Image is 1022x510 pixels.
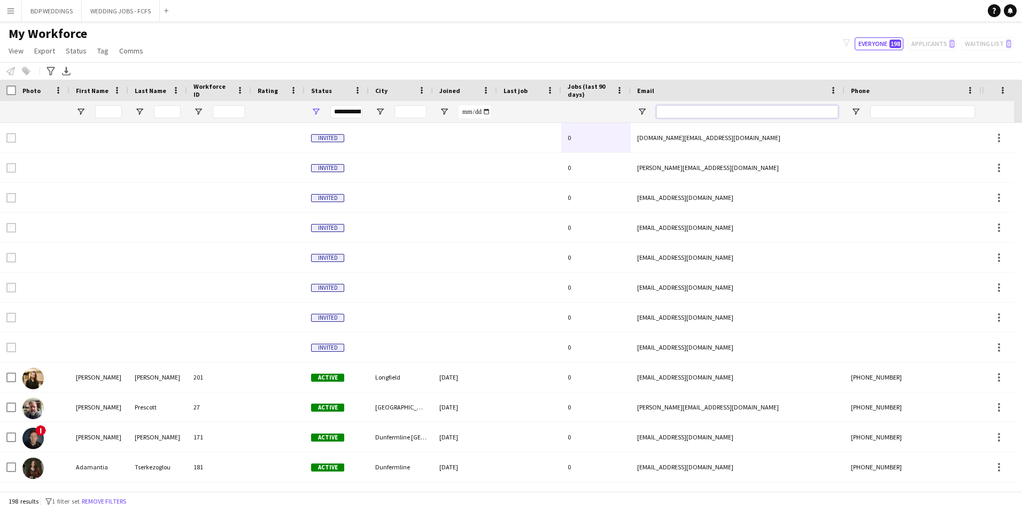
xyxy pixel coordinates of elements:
span: Tag [97,46,109,56]
div: 0 [561,243,631,272]
span: 1 filter set [52,497,80,505]
input: Workforce ID Filter Input [213,105,245,118]
div: Tserkezoglou [128,452,187,482]
span: Invited [311,134,344,142]
div: 0 [561,153,631,182]
button: BDP WEDDINGS [22,1,82,21]
a: Status [61,44,91,58]
img: Adam Stanley [22,428,44,449]
div: [PERSON_NAME][EMAIL_ADDRESS][DOMAIN_NAME] [631,153,845,182]
div: Adamantia [69,452,128,482]
a: Tag [93,44,113,58]
span: ! [35,425,46,436]
div: 201 [187,362,251,392]
span: Invited [311,224,344,232]
div: [EMAIL_ADDRESS][DOMAIN_NAME] [631,303,845,332]
span: My Workforce [9,26,87,42]
span: Status [66,46,87,56]
input: Joined Filter Input [459,105,491,118]
span: Email [637,87,654,95]
span: Invited [311,314,344,322]
div: 0 [561,422,631,452]
button: Open Filter Menu [375,107,385,117]
img: Adam Harvey [22,368,44,389]
div: [PERSON_NAME] [69,392,128,422]
div: 0 [561,303,631,332]
button: Open Filter Menu [193,107,203,117]
div: 0 [561,362,631,392]
button: Open Filter Menu [851,107,861,117]
div: [DATE] [433,392,497,422]
span: Active [311,374,344,382]
span: Last Name [135,87,166,95]
input: City Filter Input [394,105,427,118]
input: Row Selection is disabled for this row (unchecked) [6,193,16,203]
span: Photo [22,87,41,95]
div: [EMAIL_ADDRESS][DOMAIN_NAME] [631,422,845,452]
div: [EMAIL_ADDRESS][DOMAIN_NAME] [631,452,845,482]
div: [PERSON_NAME] [128,362,187,392]
input: Row Selection is disabled for this row (unchecked) [6,223,16,233]
div: [EMAIL_ADDRESS][DOMAIN_NAME] [631,183,845,212]
app-action-btn: Export XLSX [60,65,73,78]
div: [DOMAIN_NAME][EMAIL_ADDRESS][DOMAIN_NAME] [631,123,845,152]
img: Adamantia Tserkezoglou [22,458,44,479]
input: Row Selection is disabled for this row (unchecked) [6,253,16,262]
input: Row Selection is disabled for this row (unchecked) [6,283,16,292]
div: [EMAIL_ADDRESS][DOMAIN_NAME] [631,362,845,392]
span: Comms [119,46,143,56]
div: [EMAIL_ADDRESS][DOMAIN_NAME] [631,273,845,302]
div: 0 [561,213,631,242]
button: Open Filter Menu [76,107,86,117]
div: [PHONE_NUMBER] [845,392,981,422]
div: 0 [561,392,631,422]
div: [DATE] [433,452,497,482]
div: [DATE] [433,422,497,452]
app-action-btn: Advanced filters [44,65,57,78]
a: Comms [115,44,148,58]
img: Adam Prescott [22,398,44,419]
input: Phone Filter Input [870,105,975,118]
span: City [375,87,388,95]
input: Row Selection is disabled for this row (unchecked) [6,163,16,173]
span: Invited [311,344,344,352]
button: Open Filter Menu [135,107,144,117]
span: View [9,46,24,56]
div: Dunfermline [GEOGRAPHIC_DATA][PERSON_NAME], [GEOGRAPHIC_DATA] [369,422,433,452]
span: First Name [76,87,109,95]
button: Remove filters [80,496,128,507]
span: Export [34,46,55,56]
span: Workforce ID [193,82,232,98]
button: Open Filter Menu [439,107,449,117]
div: [PERSON_NAME] [69,362,128,392]
input: Last Name Filter Input [154,105,181,118]
div: 0 [561,333,631,362]
span: Active [311,463,344,472]
button: Open Filter Menu [311,107,321,117]
div: 0 [561,183,631,212]
span: Invited [311,194,344,202]
span: Invited [311,254,344,262]
span: Phone [851,87,870,95]
span: Rating [258,87,278,95]
span: Joined [439,87,460,95]
input: Row Selection is disabled for this row (unchecked) [6,343,16,352]
span: 198 [889,40,901,48]
span: Jobs (last 90 days) [568,82,611,98]
div: 27 [187,392,251,422]
div: 181 [187,452,251,482]
div: [GEOGRAPHIC_DATA] [369,392,433,422]
span: Invited [311,164,344,172]
a: View [4,44,28,58]
div: 171 [187,422,251,452]
span: Last job [504,87,528,95]
button: WEDDING JOBS - FCFS [82,1,160,21]
a: Export [30,44,59,58]
div: [EMAIL_ADDRESS][DOMAIN_NAME] [631,213,845,242]
input: Email Filter Input [656,105,838,118]
input: Row Selection is disabled for this row (unchecked) [6,133,16,143]
div: [PHONE_NUMBER] [845,452,981,482]
button: Open Filter Menu [637,107,647,117]
span: Active [311,434,344,442]
div: [PERSON_NAME][EMAIL_ADDRESS][DOMAIN_NAME] [631,392,845,422]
